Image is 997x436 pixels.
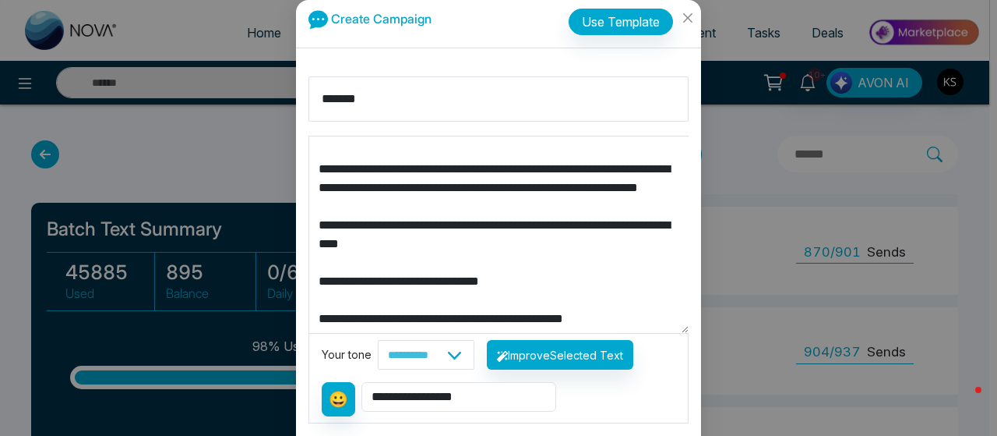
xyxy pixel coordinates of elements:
div: Your tone [322,346,378,363]
iframe: Intercom live chat [944,383,981,420]
button: 😀 [322,382,355,417]
button: ImproveSelected Text [487,340,633,370]
span: close [682,12,694,24]
span: Create Campaign [331,11,432,27]
a: Use Template [569,1,689,35]
button: Use Template [569,9,673,35]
